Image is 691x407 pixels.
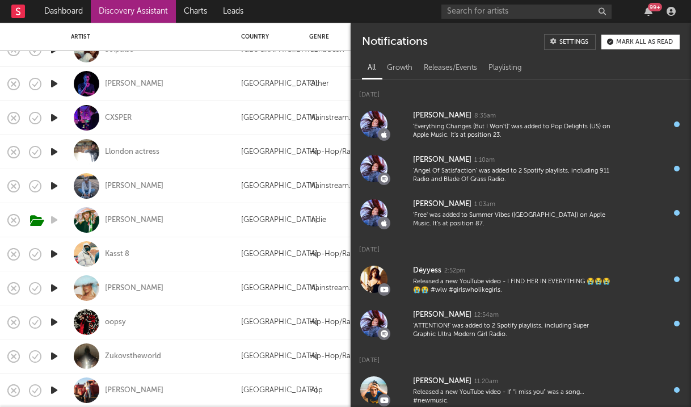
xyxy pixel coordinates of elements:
[309,111,372,125] div: Mainstream Electronic
[241,213,318,227] div: [GEOGRAPHIC_DATA]
[474,311,499,320] div: 12:54am
[351,235,691,257] div: [DATE]
[309,350,355,363] div: Hip-Hop/Rap
[441,5,612,19] input: Search for artists
[309,384,323,397] div: Pop
[105,351,161,362] a: Zukovstheworld
[105,79,163,89] a: [PERSON_NAME]
[309,179,372,193] div: Mainstream Electronic
[105,317,126,328] a: oopsy
[474,156,495,165] div: 1:10am
[309,33,366,40] div: Genre
[351,346,691,368] div: [DATE]
[105,181,163,191] a: [PERSON_NAME]
[105,385,163,396] a: [PERSON_NAME]
[444,267,465,275] div: 2:52pm
[413,198,471,211] div: [PERSON_NAME]
[351,80,691,102] div: [DATE]
[241,384,318,397] div: [GEOGRAPHIC_DATA]
[309,316,355,329] div: Hip-Hop/Rap
[413,278,613,295] div: Released a new YouTube video - I FIND HER IN EVERYTHING 😭😭😭😭😭 #wlw #girlswholikegirls.
[105,283,163,293] a: [PERSON_NAME]
[362,34,427,50] div: Notifications
[413,109,471,123] div: [PERSON_NAME]
[105,113,132,123] a: CXSPER
[413,211,613,229] div: 'Free' was added to Summer Vibes ([GEOGRAPHIC_DATA]) on Apple Music. It's at position 87.
[413,308,471,322] div: [PERSON_NAME]
[241,350,318,363] div: [GEOGRAPHIC_DATA]
[413,167,613,184] div: 'Angel Of Satisfaction' was added to 2 Spotify playlists, including 911 Radio and Blade Of Grass ...
[644,7,652,16] button: 99+
[362,58,381,78] div: All
[351,301,691,346] a: [PERSON_NAME]12:54am'ATTENTION!' was added to 2 Spotify playlists, including Super Graphic Ultra ...
[71,33,224,40] div: Artist
[241,316,318,329] div: [GEOGRAPHIC_DATA]
[474,200,495,209] div: 1:03am
[351,146,691,191] a: [PERSON_NAME]1:10am'Angel Of Satisfaction' was added to 2 Spotify playlists, including 911 Radio ...
[544,34,596,50] a: Settings
[351,102,691,146] a: [PERSON_NAME]8:35am'Everything Changes (But I Won't)' was added to Pop Delights (US) on Apple Mus...
[413,153,471,167] div: [PERSON_NAME]
[559,39,588,45] div: Settings
[413,322,613,339] div: 'ATTENTION!' was added to 2 Spotify playlists, including Super Graphic Ultra Modern Girl Radio.
[483,58,528,78] div: Playlisting
[474,112,496,120] div: 8:35am
[381,58,418,78] div: Growth
[648,3,662,11] div: 99 +
[413,375,471,388] div: [PERSON_NAME]
[309,145,355,159] div: Hip-Hop/Rap
[309,247,355,261] div: Hip-Hop/Rap
[351,191,691,235] a: [PERSON_NAME]1:03am'Free' was added to Summer Vibes ([GEOGRAPHIC_DATA]) on Apple Music. It's at p...
[241,282,318,295] div: [GEOGRAPHIC_DATA]
[474,377,498,386] div: 11:20am
[241,111,318,125] div: [GEOGRAPHIC_DATA]
[241,33,292,40] div: Country
[241,179,318,193] div: [GEOGRAPHIC_DATA]
[601,35,680,49] button: Mark all as read
[105,215,163,225] a: [PERSON_NAME]
[616,39,673,45] div: Mark all as read
[241,145,318,159] div: [GEOGRAPHIC_DATA]
[418,58,483,78] div: Releases/Events
[241,77,318,91] div: [GEOGRAPHIC_DATA]
[413,388,613,406] div: Released a new YouTube video - If “i miss you” was a song… #newmusic.
[309,282,372,295] div: Mainstream Electronic
[413,264,441,278] div: Déyyess
[351,257,691,301] a: Déyyess2:52pmReleased a new YouTube video - I FIND HER IN EVERYTHING 😭😭😭😭😭 #wlw #girlswholikegirls.
[105,147,159,157] a: Llondon actress
[309,213,326,227] div: Indie
[241,247,318,261] div: [GEOGRAPHIC_DATA]
[105,249,129,259] a: Kasst 8
[309,77,329,91] div: Other
[413,123,613,140] div: 'Everything Changes (But I Won't)' was added to Pop Delights (US) on Apple Music. It's at positio...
